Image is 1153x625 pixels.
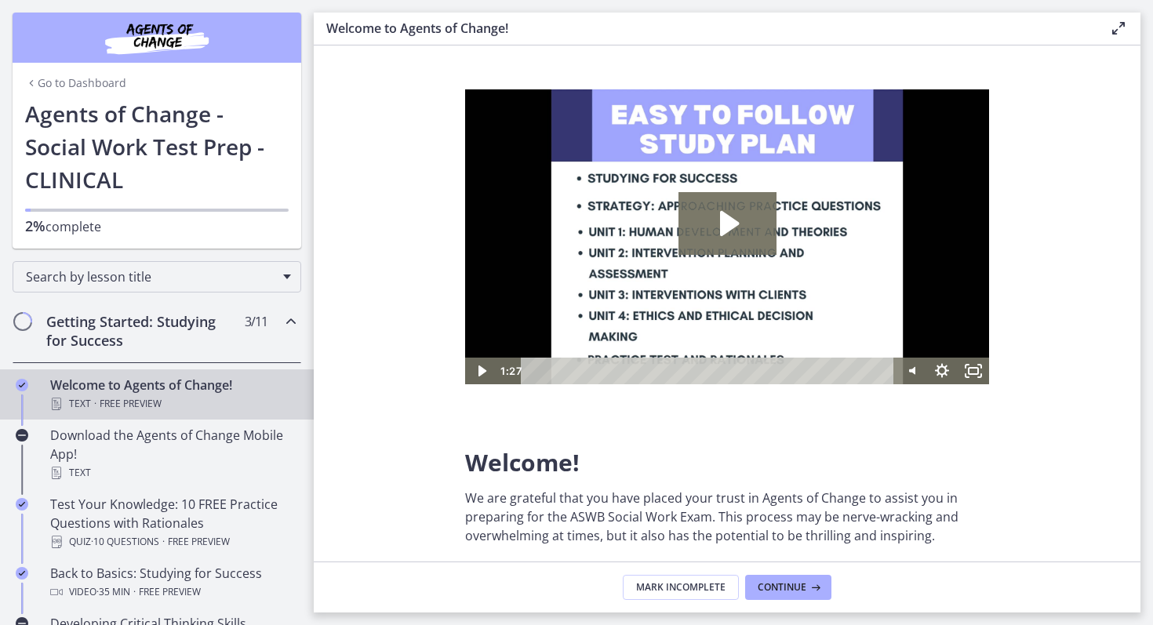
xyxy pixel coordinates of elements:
p: We are grateful that you have placed your trust in Agents of Change to assist you in preparing fo... [465,489,989,545]
p: We want to congratulate you on starting a new chapter of your life by applauding your decision to... [465,558,989,595]
div: Quiz [50,532,295,551]
span: Search by lesson title [26,268,275,285]
button: Mark Incomplete [623,575,739,600]
p: complete [25,216,289,236]
button: Fullscreen [493,268,524,295]
span: · [94,394,96,413]
div: Test Your Knowledge: 10 FREE Practice Questions with Rationales [50,495,295,551]
span: · [133,583,136,601]
button: Mute [430,268,461,295]
span: · 35 min [96,583,130,601]
a: Go to Dashboard [25,75,126,91]
h1: Agents of Change - Social Work Test Prep - CLINICAL [25,97,289,196]
span: Free preview [100,394,162,413]
h2: Getting Started: Studying for Success [46,312,238,350]
span: Mark Incomplete [636,581,726,594]
div: Video [50,583,295,601]
img: Agents of Change [63,19,251,56]
span: Free preview [168,532,230,551]
span: 2% [25,216,45,235]
div: Download the Agents of Change Mobile App! [50,426,295,482]
span: 3 / 11 [245,312,267,331]
div: Text [50,463,295,482]
span: · [162,532,165,551]
i: Completed [16,379,28,391]
h3: Welcome to Agents of Change! [326,19,1084,38]
span: Welcome! [465,446,580,478]
div: Welcome to Agents of Change! [50,376,295,413]
span: Continue [758,581,806,594]
span: Free preview [139,583,201,601]
div: Back to Basics: Studying for Success [50,564,295,601]
i: Completed [16,498,28,511]
i: Completed [16,567,28,580]
div: Text [50,394,295,413]
button: Play Video: c1o6hcmjueu5qasqsu00.mp4 [213,103,311,165]
div: Playbar [67,268,422,295]
button: Continue [745,575,831,600]
button: Show settings menu [461,268,493,295]
span: · 10 Questions [91,532,159,551]
div: Search by lesson title [13,261,301,293]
